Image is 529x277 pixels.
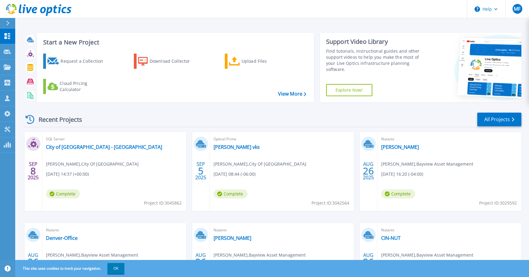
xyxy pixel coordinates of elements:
[43,39,306,46] h3: Start a New Project
[363,168,374,174] span: 26
[214,252,306,258] span: [PERSON_NAME] , Bayview Asset Management
[477,113,521,126] a: All Projects
[381,227,518,233] span: Nutanix
[61,55,109,67] div: Request a Collection
[28,259,39,265] span: 26
[195,259,206,265] span: 26
[363,160,374,182] div: AUG 2025
[326,38,428,46] div: Support Video Library
[214,235,251,241] a: [PERSON_NAME]
[27,160,39,182] div: SEP 2025
[242,55,290,67] div: Upload Files
[30,168,36,174] span: 8
[150,55,198,67] div: Download Collector
[43,54,111,69] a: Request a Collection
[214,161,306,167] span: [PERSON_NAME] , City Of [GEOGRAPHIC_DATA]
[381,235,401,241] a: CIN-NUT
[479,200,517,206] span: Project ID: 3029592
[381,252,473,258] span: [PERSON_NAME] , Bayview Asset Management
[363,259,374,265] span: 26
[214,136,350,142] span: Optical Prime
[46,136,183,142] span: SQL Server
[381,189,415,198] span: Complete
[278,91,306,97] a: View More
[381,161,473,167] span: [PERSON_NAME] , Bayview Asset Management
[363,251,374,273] div: AUG 2025
[225,54,293,69] a: Upload Files
[134,54,202,69] a: Download Collector
[381,171,423,177] span: [DATE] 16:20 (-04:00)
[198,168,204,174] span: 5
[46,189,80,198] span: Complete
[144,200,182,206] span: Project ID: 3045862
[326,48,428,72] div: Find tutorials, instructional guides and other support videos to help you make the most of your L...
[214,144,260,150] a: [PERSON_NAME] vks
[381,144,419,150] a: [PERSON_NAME]
[195,160,207,182] div: SEP 2025
[17,263,124,274] span: This site uses cookies to track your navigation.
[46,227,183,233] span: Nutanix
[195,251,207,273] div: AUG 2025
[214,171,256,177] span: [DATE] 08:44 (-06:00)
[43,79,111,94] a: Cloud Pricing Calculator
[214,189,248,198] span: Complete
[46,235,78,241] a: Denver-Office
[311,200,349,206] span: Project ID: 3042564
[46,171,89,177] span: [DATE] 14:37 (+00:00)
[326,84,372,96] a: Explore Now!
[381,136,518,142] span: Nutanix
[27,251,39,273] div: AUG 2025
[107,263,124,274] button: OK
[514,6,520,11] span: MF
[23,112,90,127] div: Recent Projects
[46,161,139,167] span: [PERSON_NAME] , City Of [GEOGRAPHIC_DATA]
[214,227,350,233] span: Nutanix
[46,144,162,150] a: City of [GEOGRAPHIC_DATA] - [GEOGRAPHIC_DATA]
[60,80,108,93] div: Cloud Pricing Calculator
[46,252,138,258] span: [PERSON_NAME] , Bayview Asset Management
